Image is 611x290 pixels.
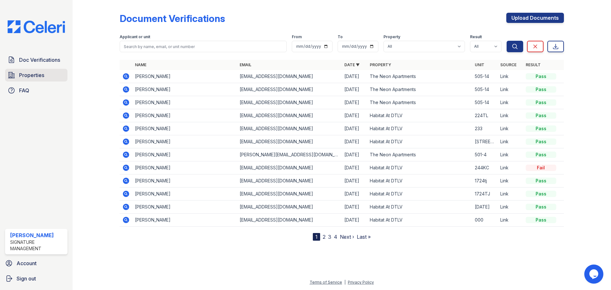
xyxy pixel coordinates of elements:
div: Pass [526,191,556,197]
td: [DATE] [472,201,498,214]
span: Sign out [17,275,36,282]
td: [EMAIL_ADDRESS][DOMAIN_NAME] [237,122,342,135]
iframe: chat widget [584,265,605,284]
td: 505-14 [472,70,498,83]
div: Pass [526,112,556,119]
td: [PERSON_NAME] [132,109,237,122]
td: [EMAIL_ADDRESS][DOMAIN_NAME] [237,96,342,109]
div: Pass [526,217,556,223]
td: [DATE] [342,214,367,227]
td: The Neon Apartments [367,96,472,109]
td: Habitat At DTLV [367,135,472,148]
td: The Neon Apartments [367,70,472,83]
td: [PERSON_NAME] [132,174,237,187]
td: Link [498,201,523,214]
td: 244KC [472,161,498,174]
td: Link [498,96,523,109]
div: Pass [526,204,556,210]
td: [PERSON_NAME] [132,161,237,174]
td: [PERSON_NAME] [132,187,237,201]
label: From [292,34,302,39]
a: Last » [357,234,371,240]
td: 1724TJ [472,187,498,201]
td: Habitat At DTLV [367,214,472,227]
td: Link [498,83,523,96]
td: Link [498,135,523,148]
a: Date ▼ [344,62,360,67]
td: [DATE] [342,187,367,201]
div: | [344,280,346,285]
td: 233 [472,122,498,135]
td: [PERSON_NAME] [132,148,237,161]
td: [DATE] [342,70,367,83]
label: To [338,34,343,39]
td: Link [498,161,523,174]
td: [EMAIL_ADDRESS][DOMAIN_NAME] [237,174,342,187]
a: Unit [475,62,484,67]
a: Doc Verifications [5,53,67,66]
span: FAQ [19,87,29,94]
div: Pass [526,152,556,158]
td: 000 [472,214,498,227]
td: [DATE] [342,109,367,122]
a: Name [135,62,146,67]
td: 224TL [472,109,498,122]
div: Pass [526,178,556,184]
td: Habitat At DTLV [367,109,472,122]
div: Signature Management [10,239,65,252]
label: Result [470,34,482,39]
td: Link [498,122,523,135]
td: 505-14 [472,83,498,96]
td: 1724tj [472,174,498,187]
td: Link [498,109,523,122]
td: [EMAIL_ADDRESS][DOMAIN_NAME] [237,161,342,174]
td: [PERSON_NAME] [132,135,237,148]
a: Properties [5,69,67,81]
a: Next › [340,234,354,240]
td: Habitat At DTLV [367,122,472,135]
td: [DATE] [342,122,367,135]
img: CE_Logo_Blue-a8612792a0a2168367f1c8372b55b34899dd931a85d93a1a3d3e32e68fde9ad4.png [3,20,70,33]
td: Habitat At DTLV [367,187,472,201]
div: Pass [526,73,556,80]
td: Link [498,187,523,201]
td: [DATE] [342,83,367,96]
td: [PERSON_NAME] [132,70,237,83]
span: Account [17,259,37,267]
td: [DATE] [342,161,367,174]
td: [PERSON_NAME] [132,83,237,96]
td: [PERSON_NAME][EMAIL_ADDRESS][DOMAIN_NAME] [237,148,342,161]
div: 1 [313,233,320,241]
a: Privacy Policy [348,280,374,285]
a: Upload Documents [506,13,564,23]
label: Applicant or unit [120,34,150,39]
td: [PERSON_NAME] [132,214,237,227]
a: 2 [323,234,326,240]
a: Sign out [3,272,70,285]
td: [PERSON_NAME] [132,201,237,214]
td: Link [498,174,523,187]
a: FAQ [5,84,67,97]
a: Account [3,257,70,270]
span: Doc Verifications [19,56,60,64]
div: Pass [526,125,556,132]
td: The Neon Apartments [367,148,472,161]
td: [DATE] [342,135,367,148]
td: [DATE] [342,201,367,214]
span: Properties [19,71,44,79]
a: 4 [334,234,337,240]
td: [DATE] [342,96,367,109]
td: [EMAIL_ADDRESS][DOMAIN_NAME] [237,83,342,96]
div: [PERSON_NAME] [10,231,65,239]
td: [EMAIL_ADDRESS][DOMAIN_NAME] [237,201,342,214]
a: Property [370,62,391,67]
label: Property [383,34,400,39]
td: Link [498,214,523,227]
a: Source [500,62,516,67]
td: [STREET_ADDRESS] [472,135,498,148]
div: Fail [526,165,556,171]
div: Pass [526,138,556,145]
td: [EMAIL_ADDRESS][DOMAIN_NAME] [237,187,342,201]
td: Habitat At DTLV [367,201,472,214]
